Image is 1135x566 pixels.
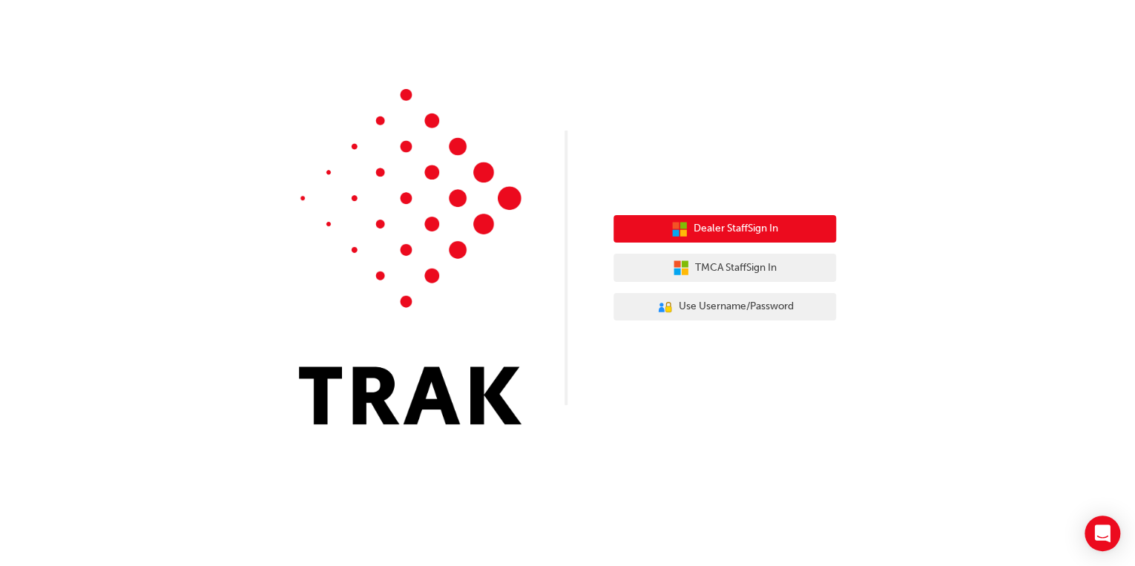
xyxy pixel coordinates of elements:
[299,89,522,424] img: Trak
[695,260,777,277] span: TMCA Staff Sign In
[694,220,778,237] span: Dealer Staff Sign In
[613,254,836,282] button: TMCA StaffSign In
[1085,516,1120,551] div: Open Intercom Messenger
[613,215,836,243] button: Dealer StaffSign In
[613,293,836,321] button: Use Username/Password
[679,298,794,315] span: Use Username/Password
